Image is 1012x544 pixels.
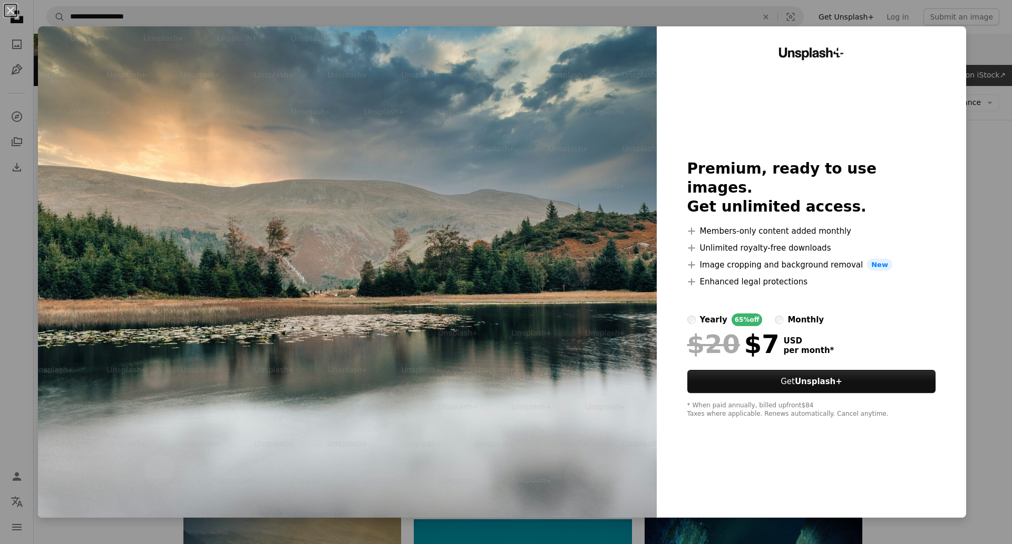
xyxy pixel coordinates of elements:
[867,259,892,271] span: New
[687,225,936,237] li: Members-only content added monthly
[700,313,727,326] div: yearly
[687,242,936,254] li: Unlimited royalty-free downloads
[687,275,936,288] li: Enhanced legal protections
[775,316,783,324] input: monthly
[687,330,740,358] span: $20
[687,330,780,358] div: $7
[784,346,834,355] span: per month *
[687,370,936,393] button: GetUnsplash+
[795,377,842,386] strong: Unsplash+
[687,402,936,418] div: * When paid annually, billed upfront $84 Taxes where applicable. Renews automatically. Cancel any...
[787,313,824,326] div: monthly
[784,336,834,346] span: USD
[687,259,936,271] li: Image cropping and background removal
[687,159,936,216] h2: Premium, ready to use images. Get unlimited access.
[732,313,763,326] div: 65% off
[687,316,696,324] input: yearly65%off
